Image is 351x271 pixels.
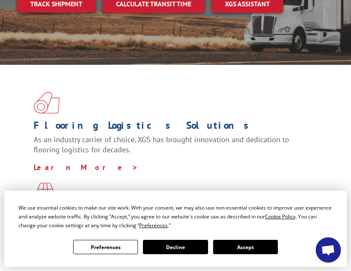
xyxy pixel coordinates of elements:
div: Cookie Consent Prompt [4,191,347,267]
a: Learn More > [34,162,138,172]
span: Cookie Policy [265,213,296,220]
button: Preferences [73,240,138,254]
img: xgs-icon-total-supply-chain-intelligence-red [34,92,60,114]
div: We use essential cookies to make our site work. With your consent, we may also use non-essential ... [18,203,332,230]
span: As an industry carrier of choice, XGS has brought innovation and dedication to flooring logistics... [34,135,289,154]
button: Accept [213,240,278,254]
h1: Flooring Logistics Solutions [34,120,311,135]
span: Preferences [139,222,168,229]
div: Open chat [316,237,341,263]
img: xgs-icon-focused-on-flooring-red [34,183,53,205]
button: Decline [143,240,208,254]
